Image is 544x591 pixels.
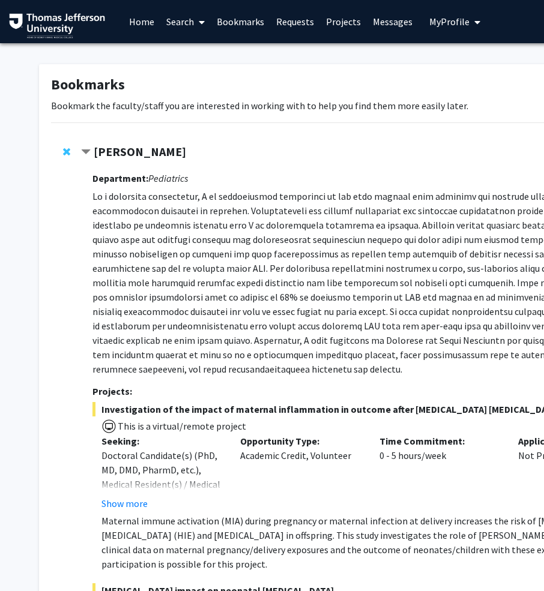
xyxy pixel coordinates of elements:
a: Messages [367,1,419,43]
a: Projects [320,1,367,43]
p: Time Commitment: [379,434,501,448]
a: Bookmarks [211,1,270,43]
a: Home [123,1,160,43]
div: Doctoral Candidate(s) (PhD, MD, DMD, PharmD, etc.), Medical Resident(s) / Medical Fellow(s) [101,448,223,506]
strong: Department: [92,172,148,184]
a: Requests [270,1,320,43]
div: Academic Credit, Volunteer [231,434,370,511]
div: 0 - 5 hours/week [370,434,510,511]
span: Remove Elizabeth Wright-Jin from bookmarks [63,147,70,157]
span: This is a virtual/remote project [116,420,246,432]
a: Search [160,1,211,43]
p: Seeking: [101,434,223,448]
strong: [PERSON_NAME] [94,144,186,159]
span: My Profile [429,16,470,28]
strong: Projects: [92,385,132,397]
p: Opportunity Type: [240,434,361,448]
iframe: Chat [9,537,51,582]
i: Pediatrics [148,172,188,184]
button: Show more [101,496,148,511]
span: Contract Elizabeth Wright-Jin Bookmark [81,148,91,157]
img: Thomas Jefferson University Logo [9,13,105,38]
